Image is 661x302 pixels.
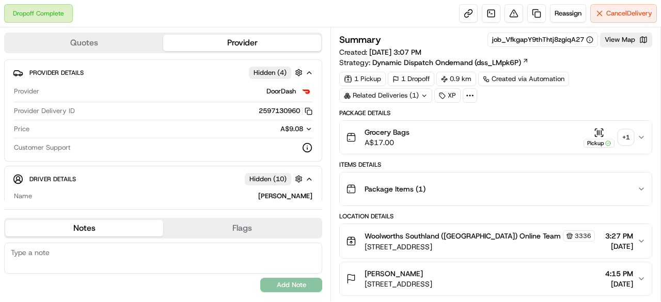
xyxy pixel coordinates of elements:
[584,128,633,148] button: Pickup+1
[365,268,423,279] span: [PERSON_NAME]
[605,231,633,241] span: 3:27 PM
[339,212,652,220] div: Location Details
[584,128,615,148] button: Pickup
[5,35,163,51] button: Quotes
[280,124,303,133] span: A$9.08
[365,184,426,194] span: Package Items ( 1 )
[605,241,633,251] span: [DATE]
[14,87,39,96] span: Provider
[365,137,410,148] span: A$17.00
[254,68,287,77] span: Hidden ( 4 )
[14,143,71,152] span: Customer Support
[163,35,321,51] button: Provider
[339,161,652,169] div: Items Details
[369,47,421,57] span: [DATE] 3:07 PM
[14,192,32,201] span: Name
[163,220,321,236] button: Flags
[5,220,163,236] button: Notes
[249,66,305,79] button: Hidden (4)
[259,106,312,116] button: 2597130960
[245,172,305,185] button: Hidden (10)
[249,174,287,184] span: Hidden ( 10 )
[492,35,593,44] button: job_VfkgapY9thThtj8zgiqA27
[575,232,591,240] span: 3336
[340,224,652,258] button: Woolworths Southland ([GEOGRAPHIC_DATA]) Online Team3336[STREET_ADDRESS]3:27 PM[DATE]
[339,35,381,44] h3: Summary
[619,130,633,145] div: + 1
[605,268,633,279] span: 4:15 PM
[436,72,476,86] div: 0.9 km
[434,88,461,103] div: XP
[600,33,652,47] button: View Map
[266,87,296,96] span: DoorDash
[29,69,84,77] span: Provider Details
[606,9,652,18] span: Cancel Delivery
[222,124,312,134] button: A$9.08
[29,175,76,183] span: Driver Details
[605,279,633,289] span: [DATE]
[339,109,652,117] div: Package Details
[365,279,432,289] span: [STREET_ADDRESS]
[339,72,386,86] div: 1 Pickup
[372,57,529,68] a: Dynamic Dispatch Ondemand (dss_LMpk6P)
[365,127,410,137] span: Grocery Bags
[340,172,652,205] button: Package Items (1)
[478,72,569,86] a: Created via Automation
[14,106,75,116] span: Provider Delivery ID
[388,72,434,86] div: 1 Dropoff
[365,242,595,252] span: [STREET_ADDRESS]
[36,192,312,201] div: [PERSON_NAME]
[555,9,581,18] span: Reassign
[13,64,313,81] button: Provider DetailsHidden (4)
[590,4,657,23] button: CancelDelivery
[550,4,586,23] button: Reassign
[14,124,29,134] span: Price
[339,88,432,103] div: Related Deliveries (1)
[584,139,615,148] div: Pickup
[339,57,529,68] div: Strategy:
[340,262,652,295] button: [PERSON_NAME][STREET_ADDRESS]4:15 PM[DATE]
[13,170,313,187] button: Driver DetailsHidden (10)
[372,57,521,68] span: Dynamic Dispatch Ondemand (dss_LMpk6P)
[340,121,652,154] button: Grocery BagsA$17.00Pickup+1
[339,47,421,57] span: Created:
[300,85,312,98] img: doordash_logo_v2.png
[365,231,561,241] span: Woolworths Southland ([GEOGRAPHIC_DATA]) Online Team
